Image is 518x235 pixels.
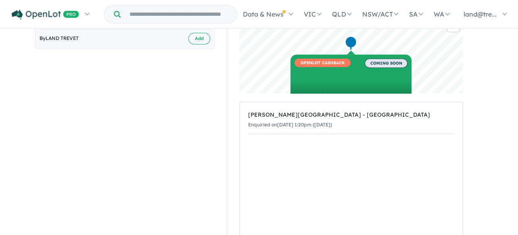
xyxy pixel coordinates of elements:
[248,110,454,120] div: [PERSON_NAME][GEOGRAPHIC_DATA] - [GEOGRAPHIC_DATA]
[290,55,411,115] a: OPENLOT CASHBACK COMING SOON
[248,122,332,128] small: Enquiried on [DATE] 1:20pm ([DATE])
[12,10,79,20] img: Openlot PRO Logo White
[295,59,351,67] span: OPENLOT CASHBACK
[345,36,357,50] div: Map marker
[248,106,454,134] a: [PERSON_NAME][GEOGRAPHIC_DATA] - [GEOGRAPHIC_DATA]Enquiried on[DATE] 1:20pm ([DATE])
[188,33,210,44] button: Add
[464,10,497,18] span: land@tre...
[40,34,79,42] span: By LAND TREVET
[122,6,235,23] input: Try estate name, suburb, builder or developer
[365,59,407,68] span: COMING SOON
